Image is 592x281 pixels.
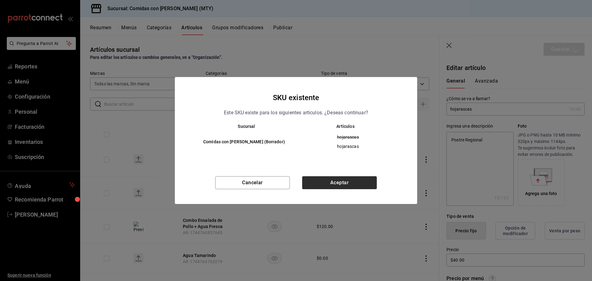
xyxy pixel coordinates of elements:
span: hojarascas [301,134,395,140]
button: Cancelar [215,176,290,189]
p: Este SKU existe para los siguientes articulos. ¿Deseas continuar? [224,109,368,117]
th: Artículos [296,124,405,129]
h6: Comidas con [PERSON_NAME] (Borrador) [197,139,291,145]
th: Sucursal [187,124,296,129]
button: Aceptar [302,176,377,189]
span: hojarascas [301,143,395,149]
h4: SKU existente [273,92,319,104]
